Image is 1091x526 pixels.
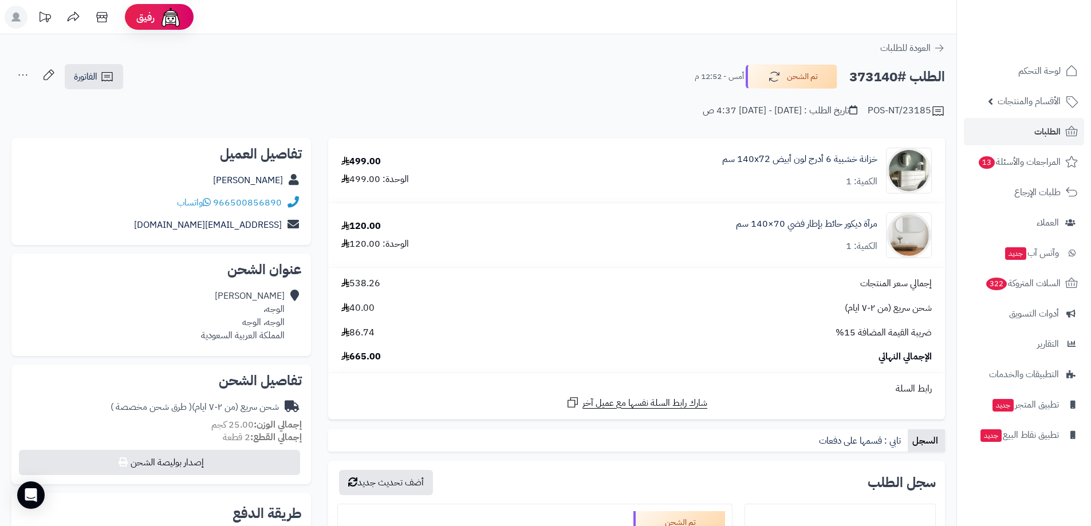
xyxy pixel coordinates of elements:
a: التقارير [964,330,1084,358]
h3: سجل الطلب [868,476,936,489]
span: المراجعات والأسئلة [978,154,1061,170]
span: رفيق [136,10,155,24]
img: logo-2.png [1013,32,1080,56]
span: الأقسام والمنتجات [998,93,1061,109]
small: 25.00 كجم [211,418,302,432]
a: تطبيق المتجرجديد [964,391,1084,418]
a: طلبات الإرجاع [964,179,1084,206]
a: [EMAIL_ADDRESS][DOMAIN_NAME] [134,218,282,232]
button: إصدار بوليصة الشحن [19,450,300,475]
button: أضف تحديث جديد [339,470,433,495]
a: لوحة التحكم [964,57,1084,85]
span: 86.74 [341,326,375,339]
h2: تفاصيل الشحن [21,374,302,387]
a: واتساب [177,196,211,209]
h2: طريقة الدفع [233,507,302,520]
strong: إجمالي القطع: [250,430,302,444]
h2: تفاصيل العميل [21,147,302,161]
span: طلبات الإرجاع [1014,184,1061,200]
span: 665.00 [341,350,381,363]
span: جديد [1005,247,1026,260]
h2: الطلب #373140 [849,65,945,89]
span: ضريبة القيمة المضافة 15% [836,326,932,339]
small: أمس - 12:52 م [695,71,744,82]
span: التطبيقات والخدمات [989,366,1059,382]
span: العملاء [1037,215,1059,231]
a: شارك رابط السلة نفسها مع عميل آخر [566,396,707,410]
span: جديد [980,429,1002,442]
span: جديد [992,399,1014,412]
div: شحن سريع (من ٢-٧ ايام) [111,401,279,414]
a: 966500856890 [213,196,282,209]
a: خزانة خشبية 6 أدرج لون أبيض 140x72 سم [722,153,877,166]
a: السلات المتروكة322 [964,270,1084,297]
span: ( طرق شحن مخصصة ) [111,400,192,414]
a: السجل [908,429,945,452]
div: POS-NT/23185 [868,104,945,118]
span: 538.26 [341,277,380,290]
span: الفاتورة [74,70,97,84]
h2: عنوان الشحن [21,263,302,276]
a: الفاتورة [65,64,123,89]
span: شارك رابط السلة نفسها مع عميل آخر [582,397,707,410]
span: الطلبات [1034,124,1061,140]
div: الوحدة: 499.00 [341,173,409,186]
a: المراجعات والأسئلة13 [964,148,1084,176]
div: الكمية: 1 [846,240,877,253]
a: الطلبات [964,118,1084,145]
div: الكمية: 1 [846,175,877,188]
span: التقارير [1037,336,1059,352]
span: الإجمالي النهائي [879,350,932,363]
span: 40.00 [341,302,375,315]
a: العودة للطلبات [880,41,945,55]
a: العملاء [964,209,1084,236]
a: التطبيقات والخدمات [964,361,1084,388]
span: السلات المتروكة [985,275,1061,291]
div: 120.00 [341,220,381,233]
span: تطبيق نقاط البيع [979,427,1059,443]
img: 1746709299-1702541934053-68567865785768-1000x1000-90x90.jpg [887,148,931,193]
span: وآتس آب [1004,245,1059,261]
a: وآتس آبجديد [964,239,1084,267]
span: 322 [986,278,1007,290]
button: تم الشحن [746,65,837,89]
span: شحن سريع (من ٢-٧ ايام) [845,302,932,315]
span: أدوات التسويق [1009,306,1059,322]
strong: إجمالي الوزن: [254,418,302,432]
a: [PERSON_NAME] [213,173,283,187]
a: تحديثات المنصة [30,6,59,31]
small: 2 قطعة [223,430,302,444]
div: رابط السلة [333,382,940,396]
span: تطبيق المتجر [991,397,1059,413]
a: تابي : قسمها على دفعات [814,429,908,452]
span: 13 [979,156,995,169]
div: 499.00 [341,155,381,168]
div: تاريخ الطلب : [DATE] - [DATE] 4:37 ص [703,104,857,117]
img: ai-face.png [159,6,182,29]
span: العودة للطلبات [880,41,931,55]
div: Open Intercom Messenger [17,481,45,509]
a: تطبيق نقاط البيعجديد [964,421,1084,449]
img: 1753786058-1-90x90.jpg [887,212,931,258]
span: لوحة التحكم [1018,63,1061,79]
a: مرآة ديكور حائط بإطار فضي 70×140 سم [736,217,877,231]
div: الوحدة: 120.00 [341,238,409,251]
a: أدوات التسويق [964,300,1084,327]
div: [PERSON_NAME] الوجه، الوجه، الوجه المملكة العربية السعودية [201,290,285,342]
span: إجمالي سعر المنتجات [860,277,932,290]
